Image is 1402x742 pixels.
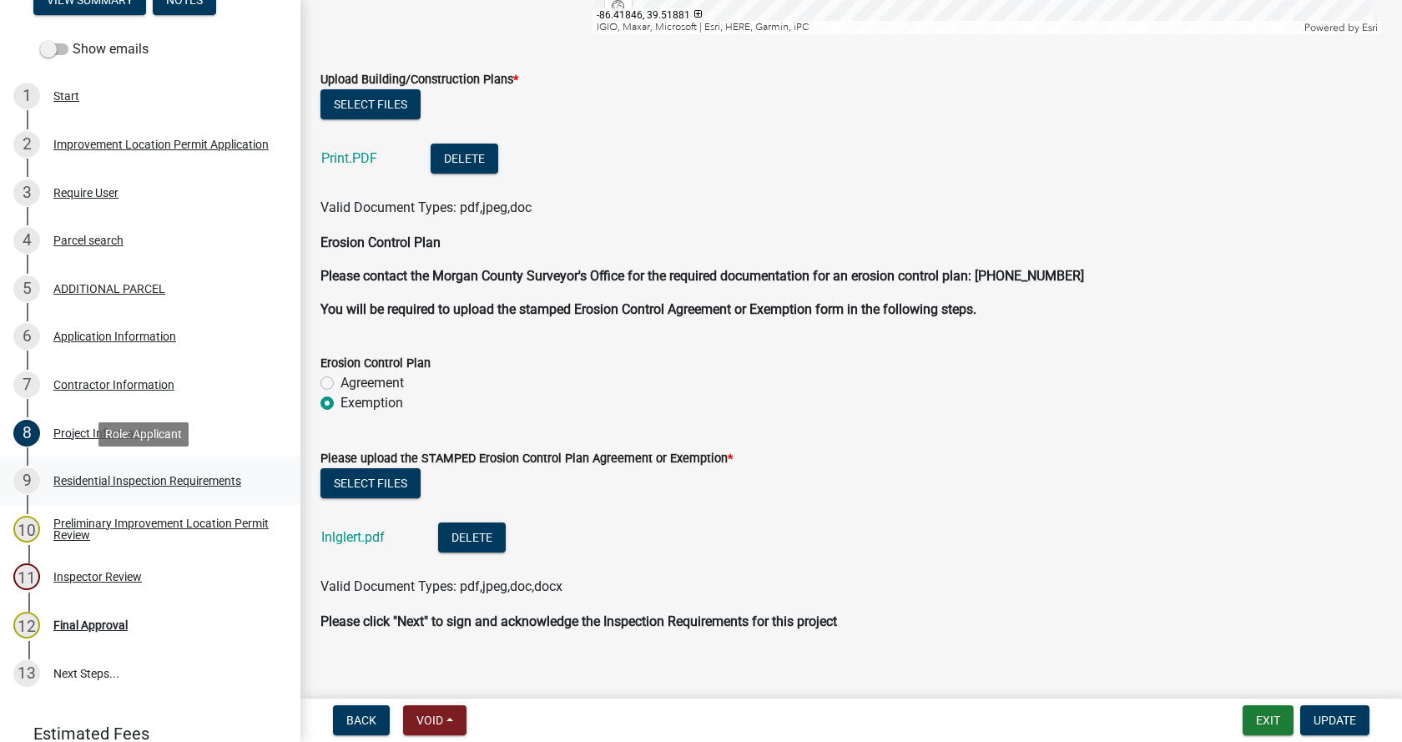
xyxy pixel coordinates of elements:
div: Preliminary Improvement Location Permit Review [53,517,274,541]
span: Back [346,714,376,727]
div: Parcel search [53,235,124,246]
div: IGIO, Maxar, Microsoft | Esri, HERE, Garmin, iPC [593,21,1301,34]
a: Print.PDF [321,150,377,166]
div: 7 [13,371,40,398]
div: 11 [13,563,40,590]
div: 13 [13,660,40,687]
div: Final Approval [53,619,128,631]
a: Inlglert.pdf [321,529,385,545]
div: 12 [13,612,40,639]
div: Start [53,90,79,102]
label: Please upload the STAMPED Erosion Control Plan Agreement or Exemption [320,453,733,465]
button: Delete [431,144,498,174]
div: Powered by [1300,21,1382,34]
div: Role: Applicant [98,422,189,447]
div: 1 [13,83,40,109]
div: Residential Inspection Requirements [53,475,241,487]
button: Select files [320,89,421,119]
div: Improvement Location Permit Application [53,139,269,150]
strong: Erosion Control Plan [320,235,441,250]
div: 6 [13,323,40,350]
wm-modal-confirm: Delete Document [438,531,506,547]
label: Show emails [40,39,149,59]
label: Erosion Control Plan [320,358,431,370]
div: Project Information [53,427,154,439]
span: Update [1314,714,1356,727]
label: Upload Building/Construction Plans [320,74,518,86]
div: Contractor Information [53,379,174,391]
button: Back [333,705,390,735]
div: 3 [13,179,40,206]
div: 4 [13,227,40,254]
strong: You will be required to upload the stamped Erosion Control Agreement or Exemption form in the fol... [320,301,976,317]
span: Valid Document Types: pdf,jpeg,doc,docx [320,578,562,594]
button: Void [403,705,466,735]
div: 8 [13,420,40,447]
span: Void [416,714,443,727]
label: Exemption [340,393,403,413]
span: Valid Document Types: pdf,jpeg,doc [320,199,532,215]
div: 10 [13,516,40,543]
button: Update [1300,705,1369,735]
button: Select files [320,468,421,498]
div: 2 [13,131,40,158]
div: Inspector Review [53,571,142,583]
strong: Please contact the Morgan County Surveyor's Office for the required documentation for an erosion ... [320,268,1084,284]
div: 5 [13,275,40,302]
div: Require User [53,187,119,199]
div: 9 [13,467,40,494]
div: Application Information [53,331,176,342]
strong: Please click "Next" to sign and acknowledge the Inspection Requirements for this project [320,613,837,629]
a: Esri [1362,22,1378,33]
wm-modal-confirm: Delete Document [431,152,498,168]
label: Agreement [340,373,404,393]
div: ADDITIONAL PARCEL [53,283,165,295]
button: Delete [438,522,506,553]
button: Exit [1243,705,1294,735]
